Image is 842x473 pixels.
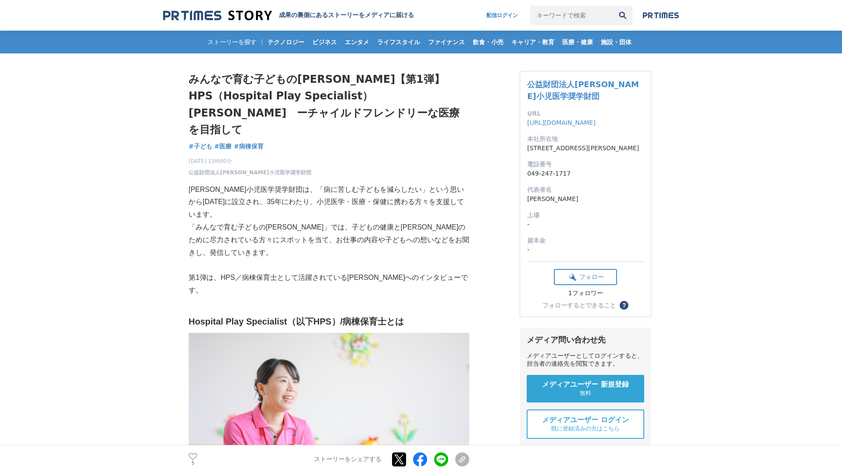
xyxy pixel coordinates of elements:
p: 「みんなで育む子どもの[PERSON_NAME]」では、子どもの健康と[PERSON_NAME]のために尽力されている方々にスポットを当て、お仕事の内容や子どもへの想いなどをお聞きし、発信してい... [189,221,469,259]
a: #子ども [189,142,212,151]
a: 飲食・小売 [469,31,507,53]
dt: URL [527,109,644,118]
img: prtimes [643,12,679,19]
dt: 電話番号 [527,160,644,169]
a: 医療・健康 [559,31,596,53]
h1: みんなで育む子どもの[PERSON_NAME]【第1弾】 HPS（Hospital Play Specialist）[PERSON_NAME] ーチャイルドフレンドリーな医療を目指して [189,71,469,138]
a: エンタメ [341,31,373,53]
dt: 資本金 [527,236,644,245]
span: 既に登録済みの方はこちら [551,425,620,433]
button: 検索 [613,6,632,25]
span: テクノロジー [264,38,308,46]
span: [DATE] 13時00分 [189,157,311,165]
p: 5 [189,461,197,466]
a: 成果の裏側にあるストーリーをメディアに届ける 成果の裏側にあるストーリーをメディアに届ける [163,10,414,21]
p: 第1弾は、HPS／病棟保育士として活躍されている[PERSON_NAME]へのインタビューです。 [189,272,469,297]
span: ライフスタイル [374,38,424,46]
a: 施設・団体 [597,31,635,53]
span: キャリア・教育 [508,38,558,46]
dd: - [527,220,644,229]
a: #病棟保育 [234,142,264,151]
span: #子ども [189,142,212,150]
p: [PERSON_NAME]小児医学奨学財団は、「病に苦しむ子どもを減らしたい」という思いから[DATE]に設立され、35年にわたり、小児医学・医療・保健に携わる方々を支援しています。 [189,184,469,221]
a: メディアユーザー ログイン 既に登録済みの方はこちら [527,409,644,439]
span: 施設・団体 [597,38,635,46]
span: エンタメ [341,38,373,46]
dd: [STREET_ADDRESS][PERSON_NAME] [527,144,644,153]
a: #医療 [214,142,232,151]
div: 1フォロワー [554,289,617,297]
span: 飲食・小売 [469,38,507,46]
dd: [PERSON_NAME] [527,194,644,204]
a: ライフスタイル [374,31,424,53]
button: フォロー [554,269,617,285]
dt: 本社所在地 [527,134,644,144]
dd: 049-247-1717 [527,169,644,178]
span: メディアユーザー ログイン [542,416,629,425]
input: キーワードで検索 [530,6,613,25]
a: 配信ログイン [478,6,527,25]
strong: Hospital Play Specialist（以下HPS）/病棟保育士とは [189,317,404,326]
dd: - [527,245,644,254]
a: ファイナンス [425,31,468,53]
button: ？ [620,301,628,310]
a: メディアユーザー 新規登録 無料 [527,375,644,402]
h2: 成果の裏側にあるストーリーをメディアに届ける [279,11,414,19]
span: メディアユーザー 新規登録 [542,380,629,389]
img: 成果の裏側にあるストーリーをメディアに届ける [163,10,272,21]
p: ストーリーをシェアする [314,455,382,463]
a: キャリア・教育 [508,31,558,53]
span: #病棟保育 [234,142,264,150]
dt: 上場 [527,211,644,220]
span: 無料 [580,389,591,397]
a: テクノロジー [264,31,308,53]
dt: 代表者名 [527,185,644,194]
span: ファイナンス [425,38,468,46]
div: メディアユーザーとしてログインすると、担当者の連絡先を閲覧できます。 [527,352,644,368]
span: 医療・健康 [559,38,596,46]
div: メディア問い合わせ先 [527,335,644,345]
span: ビジネス [309,38,340,46]
a: 公益財団法人[PERSON_NAME]小児医学奨学財団 [189,169,311,176]
a: ビジネス [309,31,340,53]
span: ？ [621,302,627,308]
span: #医療 [214,142,232,150]
div: フォローするとできること [542,302,616,308]
a: [URL][DOMAIN_NAME] [527,119,596,126]
a: 公益財団法人[PERSON_NAME]小児医学奨学財団 [527,80,639,101]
